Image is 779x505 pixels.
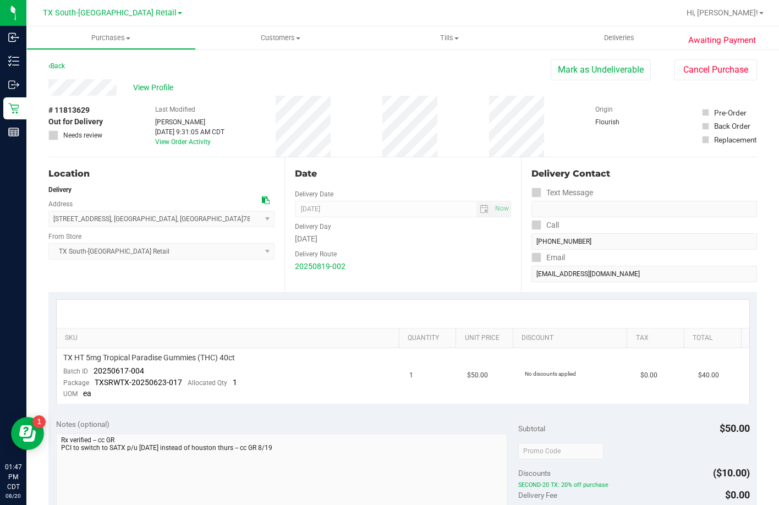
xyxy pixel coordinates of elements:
label: Origin [595,105,613,114]
a: Discount [522,334,623,343]
div: Copy address to clipboard [262,195,270,206]
label: Email [531,250,565,266]
span: Discounts [518,463,551,483]
span: $50.00 [467,370,488,381]
span: ea [83,389,91,398]
a: Total [693,334,737,343]
div: Back Order [714,120,750,131]
span: Purchases [27,33,195,43]
span: Subtotal [518,424,545,433]
iframe: Resource center [11,417,44,450]
inline-svg: Outbound [8,79,19,90]
span: TX HT 5mg Tropical Paradise Gummies (THC) 40ct [63,353,235,363]
span: Delivery Fee [518,491,557,499]
span: No discounts applied [525,371,576,377]
span: Customers [196,33,365,43]
span: Hi, [PERSON_NAME]! [687,8,758,17]
a: Back [48,62,65,70]
iframe: Resource center unread badge [32,415,46,429]
div: Delivery Contact [531,167,757,180]
span: View Profile [133,82,177,94]
div: [PERSON_NAME] [155,117,224,127]
span: Notes (optional) [56,420,109,429]
a: SKU [65,334,394,343]
div: Location [48,167,275,180]
span: Allocated Qty [188,379,227,387]
div: [DATE] 9:31:05 AM CDT [155,127,224,137]
span: $40.00 [698,370,719,381]
label: Last Modified [155,105,195,114]
div: Flourish [595,117,650,127]
label: From Store [48,232,81,241]
span: Batch ID [63,367,88,375]
div: Replacement [714,134,756,145]
button: Mark as Undeliverable [551,59,651,80]
input: Promo Code [518,443,604,459]
span: UOM [63,390,78,398]
p: 01:47 PM CDT [5,462,21,492]
inline-svg: Reports [8,127,19,138]
span: Deliveries [589,33,649,43]
label: Delivery Route [295,249,337,259]
span: Tills [366,33,534,43]
label: Call [531,217,559,233]
span: Package [63,379,89,387]
p: 08/20 [5,492,21,500]
span: 20250617-004 [94,366,144,375]
a: View Order Activity [155,138,211,146]
inline-svg: Retail [8,103,19,114]
span: Needs review [63,130,102,140]
label: Delivery Date [295,189,333,199]
span: TXSRWTX-20250623-017 [95,378,182,387]
div: [DATE] [295,233,511,245]
span: # 11813629 [48,105,90,116]
a: Quantity [408,334,452,343]
span: Out for Delivery [48,116,103,128]
a: Purchases [26,26,196,50]
a: 20250819-002 [295,262,345,271]
div: Date [295,167,511,180]
span: Awaiting Payment [688,34,756,47]
strong: Delivery [48,186,72,194]
inline-svg: Inventory [8,56,19,67]
a: Unit Price [465,334,509,343]
span: ($10.00) [713,467,750,479]
span: TX South-[GEOGRAPHIC_DATA] Retail [43,8,177,18]
label: Address [48,199,73,209]
a: Tills [365,26,535,50]
span: 1 [409,370,413,381]
div: Pre-Order [714,107,747,118]
inline-svg: Inbound [8,32,19,43]
a: Deliveries [534,26,704,50]
span: $0.00 [640,370,657,381]
span: SECOND-20 TX: 20% off purchase [518,481,749,489]
input: Format: (999) 999-9999 [531,233,757,250]
span: 1 [233,378,237,387]
a: Customers [196,26,365,50]
span: $0.00 [725,489,750,501]
span: $50.00 [720,422,750,434]
a: Tax [636,334,680,343]
input: Format: (999) 999-9999 [531,201,757,217]
button: Cancel Purchase [674,59,757,80]
label: Text Message [531,185,593,201]
label: Delivery Day [295,222,331,232]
